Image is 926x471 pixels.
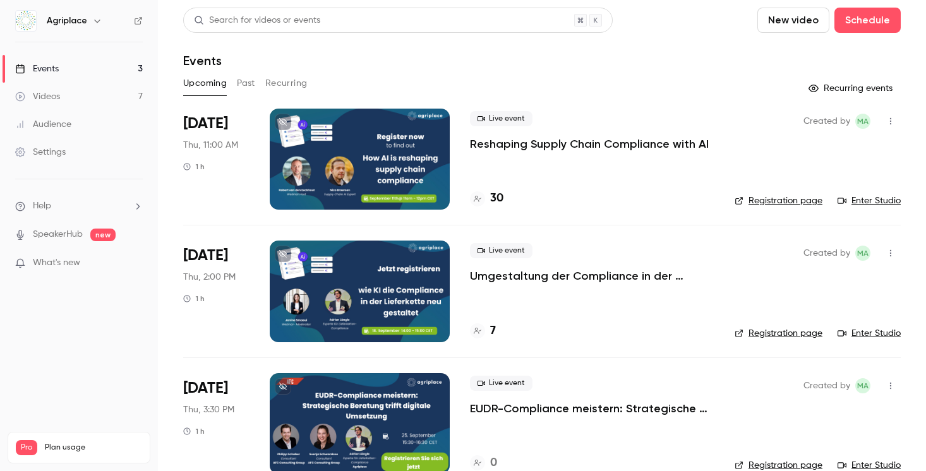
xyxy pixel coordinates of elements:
[803,78,901,98] button: Recurring events
[33,256,80,270] span: What's new
[803,246,850,261] span: Created by
[757,8,829,33] button: New video
[470,136,709,152] a: Reshaping Supply Chain Compliance with AI
[15,200,143,213] li: help-dropdown-opener
[183,139,238,152] span: Thu, 11:00 AM
[470,268,714,283] a: Umgestaltung der Compliance in der Lieferkette mit KI
[183,246,228,266] span: [DATE]
[183,271,236,283] span: Thu, 2:00 PM
[183,162,205,172] div: 1 h
[90,229,116,241] span: new
[128,258,143,269] iframe: Noticeable Trigger
[33,200,51,213] span: Help
[855,378,870,393] span: Marketing Agriplace
[803,114,850,129] span: Created by
[857,114,869,129] span: MA
[33,228,83,241] a: SpeakerHub
[183,114,228,134] span: [DATE]
[838,327,901,340] a: Enter Studio
[15,63,59,75] div: Events
[15,146,66,158] div: Settings
[183,294,205,304] div: 1 h
[470,190,503,207] a: 30
[183,378,228,398] span: [DATE]
[857,378,869,393] span: MA
[16,440,37,455] span: Pro
[470,376,532,391] span: Live event
[183,53,222,68] h1: Events
[803,378,850,393] span: Created by
[735,194,822,207] a: Registration page
[470,111,532,126] span: Live event
[47,15,87,27] h6: Agriplace
[855,246,870,261] span: Marketing Agriplace
[183,426,205,436] div: 1 h
[183,73,227,93] button: Upcoming
[490,190,503,207] h4: 30
[183,109,250,210] div: Sep 18 Thu, 11:00 AM (Europe/Amsterdam)
[470,401,714,416] a: EUDR-Compliance meistern: Strategische Beratung trifft digitale Umsetzung
[490,323,496,340] h4: 7
[855,114,870,129] span: Marketing Agriplace
[45,443,142,453] span: Plan usage
[735,327,822,340] a: Registration page
[470,323,496,340] a: 7
[194,14,320,27] div: Search for videos or events
[16,11,36,31] img: Agriplace
[470,243,532,258] span: Live event
[857,246,869,261] span: MA
[838,194,901,207] a: Enter Studio
[183,403,234,416] span: Thu, 3:30 PM
[15,90,60,103] div: Videos
[237,73,255,93] button: Past
[183,241,250,342] div: Sep 18 Thu, 2:00 PM (Europe/Amsterdam)
[15,118,71,131] div: Audience
[265,73,308,93] button: Recurring
[834,8,901,33] button: Schedule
